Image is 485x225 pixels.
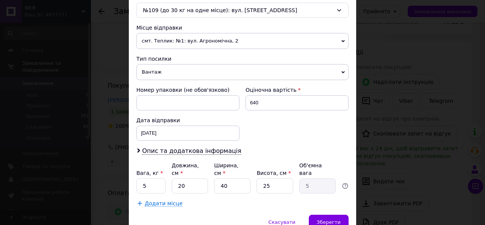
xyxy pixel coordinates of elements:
[136,86,239,94] div: Номер упаковки (не обов'язково)
[136,56,171,62] span: Тип посилки
[136,64,349,80] span: Вантаж
[214,162,238,176] label: Ширина, см
[257,170,291,176] label: Висота, см
[136,3,349,18] div: №109 (до 30 кг на одне місце): вул. [STREET_ADDRESS]
[172,162,199,176] label: Довжина, см
[246,86,349,94] div: Оціночна вартість
[136,33,349,49] span: смт. Теплик: №1: вул. Агрономічна, 2
[145,200,183,207] span: Додати місце
[136,170,163,176] label: Вага, кг
[142,147,241,155] span: Опис та додаткова інформація
[268,219,295,225] span: Скасувати
[136,25,182,31] span: Місце відправки
[299,162,336,177] div: Об'ємна вага
[317,219,341,225] span: Зберегти
[136,116,239,124] div: Дата відправки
